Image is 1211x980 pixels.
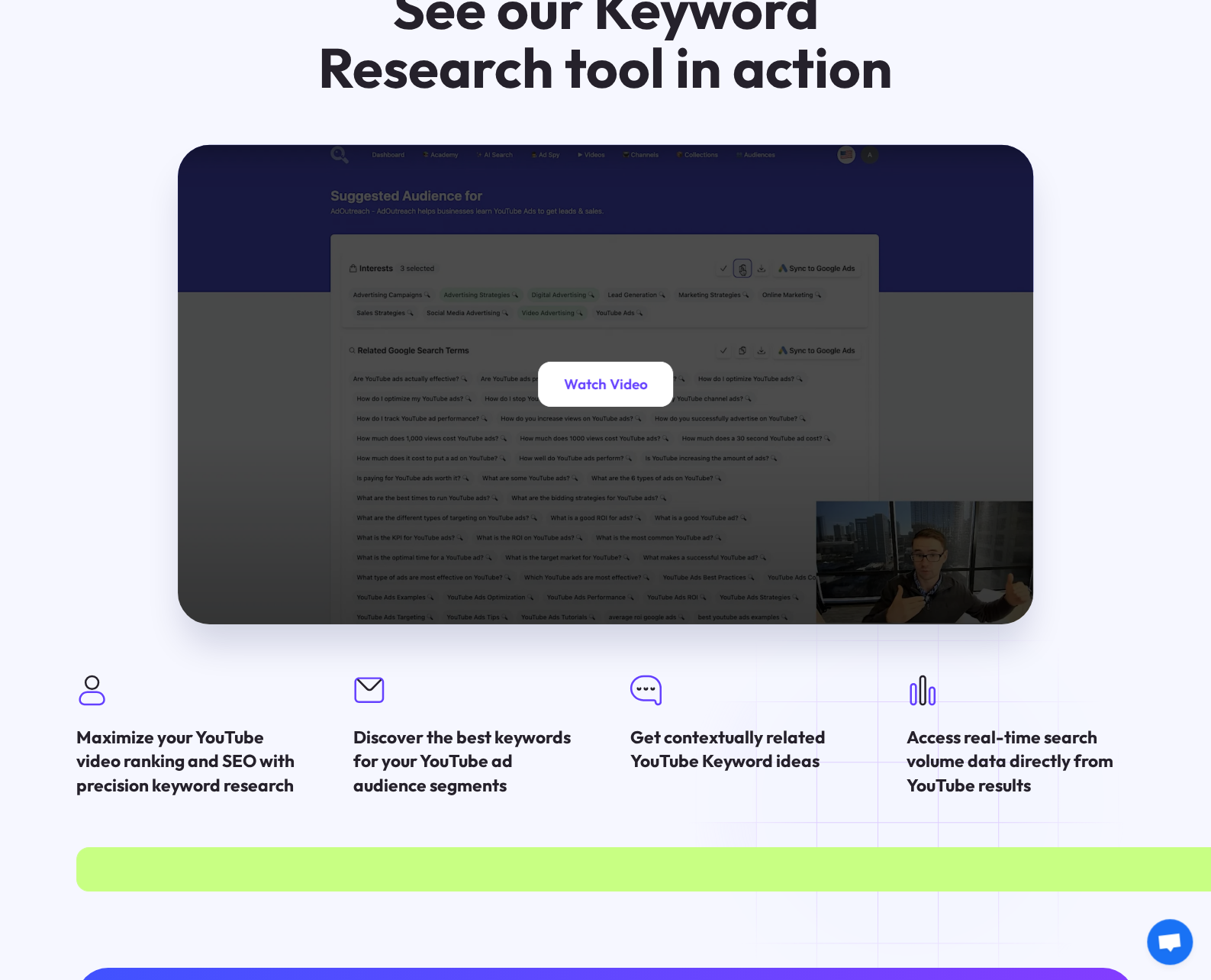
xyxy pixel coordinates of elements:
div: Get contextually related YouTube Keyword ideas [630,725,858,772]
div: Maximize your YouTube video ranking and SEO with precision keyword research [76,725,304,796]
a: open lightbox [178,145,1033,624]
div: Discover the best keywords for your YouTube ad audience segments [353,725,581,796]
div: Open chat [1147,919,1193,965]
div: Watch Video [564,376,648,393]
div: Access real-time search volume data directly from YouTube results [907,725,1135,796]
